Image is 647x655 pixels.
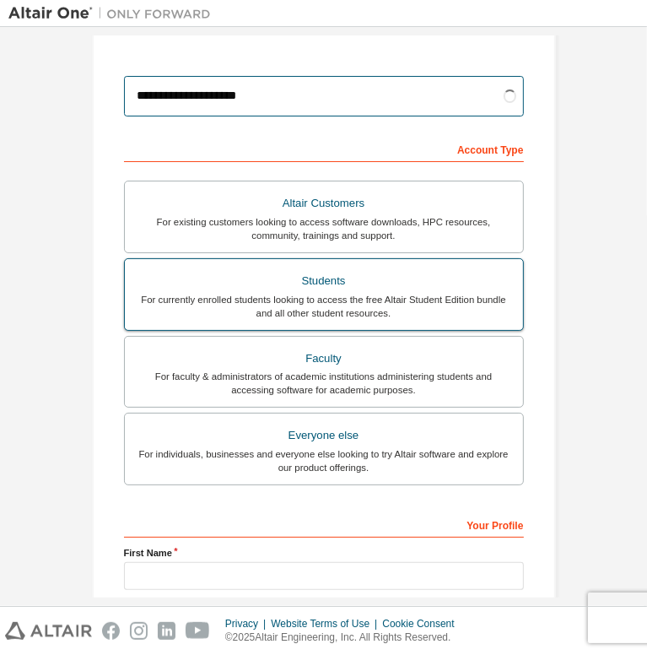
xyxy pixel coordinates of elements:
[124,546,524,560] label: First Name
[225,617,271,631] div: Privacy
[102,622,120,640] img: facebook.svg
[130,622,148,640] img: instagram.svg
[124,511,524,538] div: Your Profile
[8,5,219,22] img: Altair One
[135,269,513,293] div: Students
[5,622,92,640] img: altair_logo.svg
[225,631,465,645] p: © 2025 Altair Engineering, Inc. All Rights Reserved.
[186,622,210,640] img: youtube.svg
[135,370,513,397] div: For faculty & administrators of academic institutions administering students and accessing softwa...
[135,215,513,242] div: For existing customers looking to access software downloads, HPC resources, community, trainings ...
[135,424,513,447] div: Everyone else
[135,293,513,320] div: For currently enrolled students looking to access the free Altair Student Edition bundle and all ...
[135,192,513,215] div: Altair Customers
[158,622,175,640] img: linkedin.svg
[135,347,513,371] div: Faculty
[135,447,513,474] div: For individuals, businesses and everyone else looking to try Altair software and explore our prod...
[271,617,382,631] div: Website Terms of Use
[382,617,464,631] div: Cookie Consent
[124,135,524,162] div: Account Type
